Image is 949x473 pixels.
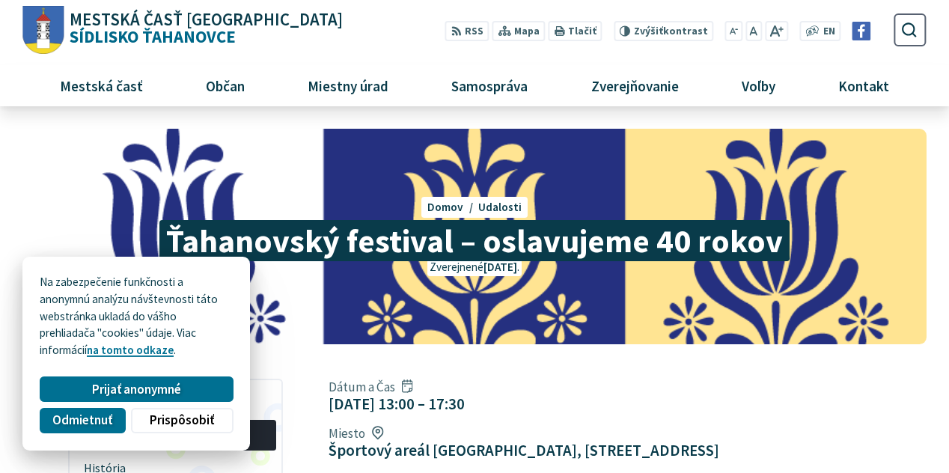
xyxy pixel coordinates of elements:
a: Občan [180,65,271,106]
span: Sídlisko Ťahanovce [64,11,343,46]
p: Zverejnené . [427,259,522,276]
span: Domov [427,200,463,214]
button: Prijať anonymné [40,376,233,402]
a: Domov [427,200,478,214]
img: Prejsť na Facebook stránku [852,22,871,40]
a: RSS [445,21,489,41]
span: Kontakt [832,65,894,106]
span: Mapa [514,24,540,40]
p: Na zabezpečenie funkčnosti a anonymnú analýzu návštevnosti táto webstránka ukladá do vášho prehli... [40,274,233,359]
span: Občan [201,65,251,106]
a: Kontakt [812,65,915,106]
a: Mapa [492,21,545,41]
button: Zvýšiťkontrast [614,21,713,41]
span: Mestská časť [54,65,148,106]
a: Zverejňovanie [565,65,704,106]
span: Zverejňovanie [585,65,684,106]
button: Odmietnuť [40,408,125,433]
span: Odmietnuť [52,412,112,428]
span: Zvýšiť [634,25,663,37]
span: [DATE] [483,260,517,274]
span: Ťahanovský festival – oslavujeme 40 rokov [159,220,789,261]
a: Miestny úrad [282,65,415,106]
figcaption: [DATE] 13:00 – 17:30 [329,394,465,413]
a: na tomto odkaze [87,343,174,357]
a: Logo Sídlisko Ťahanovce, prejsť na domovskú stránku. [22,6,342,55]
span: Mestská časť [GEOGRAPHIC_DATA] [70,11,343,28]
img: Prejsť na domovskú stránku [22,6,64,55]
span: Samospráva [446,65,534,106]
span: Tlačiť [568,25,596,37]
span: Voľby [736,65,781,106]
a: Voľby [715,65,801,106]
span: Prispôsobiť [150,412,214,428]
span: RSS [465,24,483,40]
span: Miestny úrad [302,65,394,106]
a: Samospráva [426,65,554,106]
span: Prijať anonymné [92,382,181,397]
a: EN [819,24,839,40]
figcaption: Športový areál [GEOGRAPHIC_DATA], [STREET_ADDRESS] [329,441,719,460]
button: Prispôsobiť [131,408,233,433]
button: Zmenšiť veľkosť písma [725,21,743,41]
button: Tlačiť [548,21,602,41]
button: Nastaviť pôvodnú veľkosť písma [745,21,762,41]
span: kontrast [634,25,708,37]
a: Mestská časť [34,65,169,106]
span: EN [823,24,835,40]
button: Zväčšiť veľkosť písma [765,21,788,41]
span: Dátum a Čas [329,379,465,395]
a: Udalosti [478,200,522,214]
span: Miesto [329,425,719,442]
